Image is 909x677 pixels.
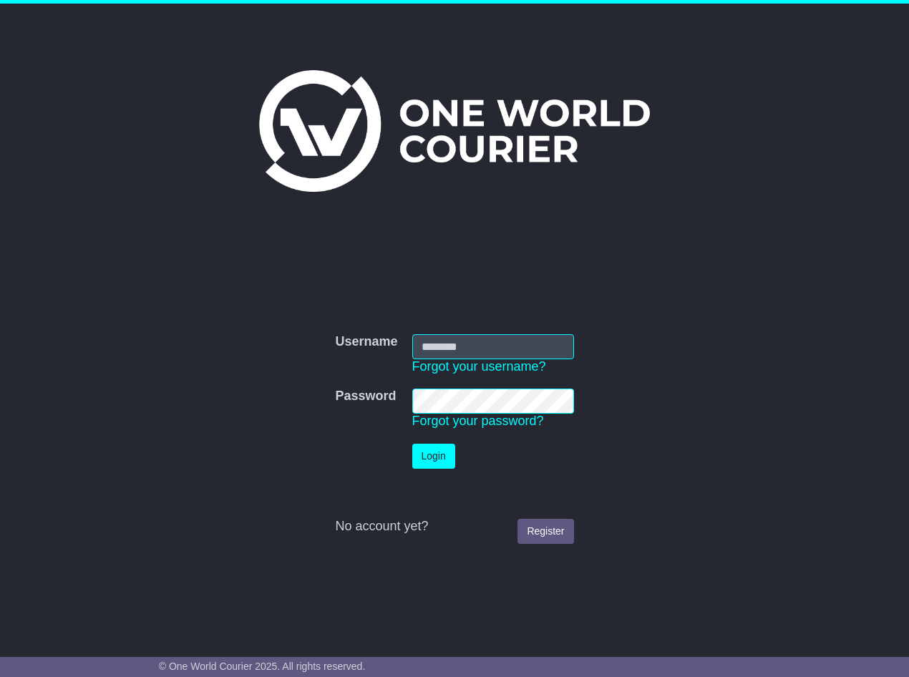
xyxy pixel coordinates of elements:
[259,70,650,192] img: One World
[335,519,573,535] div: No account yet?
[159,661,366,672] span: © One World Courier 2025. All rights reserved.
[412,359,546,374] a: Forgot your username?
[412,414,544,428] a: Forgot your password?
[335,389,396,404] label: Password
[517,519,573,544] a: Register
[335,334,397,350] label: Username
[412,444,455,469] button: Login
